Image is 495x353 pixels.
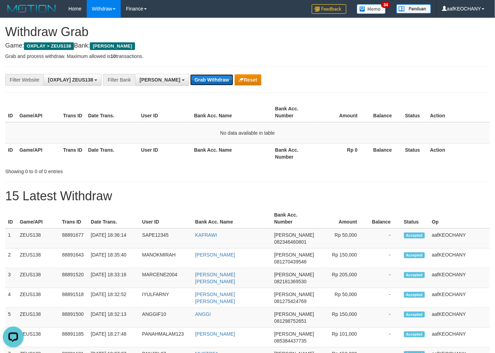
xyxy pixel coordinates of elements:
[429,249,490,268] td: aafKEOCHANY
[88,228,140,249] td: [DATE] 18:36:14
[59,209,88,228] th: Trans ID
[401,209,429,228] th: Status
[140,268,193,288] td: MARCENE2004
[17,328,59,347] td: ZEUS138
[404,292,425,298] span: Accepted
[135,74,189,86] button: [PERSON_NAME]
[90,42,135,50] span: [PERSON_NAME]
[88,328,140,347] td: [DATE] 18:27:48
[195,272,235,284] a: [PERSON_NAME] [PERSON_NAME]
[427,102,490,122] th: Action
[5,165,201,175] div: Showing 0 to 0 of 0 entries
[5,53,490,60] p: Grab and process withdraw. Maximum allowed is transactions.
[402,102,427,122] th: Status
[274,239,307,245] span: Copy 082346460801 to clipboard
[5,308,17,328] td: 5
[396,4,431,14] img: panduan.png
[24,42,74,50] span: OXPLAY > ZEUS138
[195,331,235,337] a: [PERSON_NAME]
[317,268,368,288] td: Rp 205,000
[317,249,368,268] td: Rp 150,000
[368,308,401,328] td: -
[368,328,401,347] td: -
[139,143,192,163] th: User ID
[195,311,211,317] a: ANGGI
[429,228,490,249] td: aafKEOCHANY
[140,308,193,328] td: ANGGIF10
[110,53,116,59] strong: 10
[5,143,17,163] th: ID
[17,209,59,228] th: Game/API
[59,288,88,308] td: 88891518
[274,338,307,344] span: Copy 085384437735 to clipboard
[88,288,140,308] td: [DATE] 18:32:52
[60,143,85,163] th: Trans ID
[404,312,425,318] span: Accepted
[317,328,368,347] td: Rp 101,000
[59,268,88,288] td: 88891520
[317,209,368,228] th: Amount
[140,228,193,249] td: SAPE12345
[43,74,102,86] button: [OXPLAY] ZEUS138
[191,143,272,163] th: Bank Acc. Name
[427,143,490,163] th: Action
[5,209,17,228] th: ID
[272,102,316,122] th: Bank Acc. Number
[140,209,193,228] th: User ID
[191,102,272,122] th: Bank Acc. Name
[60,102,85,122] th: Trans ID
[368,249,401,268] td: -
[85,143,139,163] th: Date Trans.
[59,308,88,328] td: 88891500
[88,308,140,328] td: [DATE] 18:32:13
[381,2,391,8] span: 34
[274,299,307,304] span: Copy 081275424769 to clipboard
[17,102,60,122] th: Game/API
[17,249,59,268] td: ZEUS138
[429,209,490,228] th: Op
[3,3,24,24] button: Open LiveChat chat widget
[235,74,261,85] button: Reset
[195,232,217,238] a: KAFRAWI
[5,122,490,144] td: No data available in table
[192,209,271,228] th: Bank Acc. Name
[88,268,140,288] td: [DATE] 18:33:16
[429,328,490,347] td: aafKEOCHANY
[429,308,490,328] td: aafKEOCHANY
[274,292,314,297] span: [PERSON_NAME]
[88,249,140,268] td: [DATE] 18:35:40
[404,233,425,238] span: Accepted
[368,288,401,308] td: -
[368,268,401,288] td: -
[139,102,192,122] th: User ID
[368,209,401,228] th: Balance
[140,328,193,347] td: PANAHMALAM123
[317,308,368,328] td: Rp 150,000
[195,252,235,258] a: [PERSON_NAME]
[271,209,317,228] th: Bank Acc. Number
[274,272,314,277] span: [PERSON_NAME]
[5,25,490,39] h1: Withdraw Grab
[274,259,307,264] span: Copy 081270439546 to clipboard
[272,143,316,163] th: Bank Acc. Number
[368,143,402,163] th: Balance
[5,288,17,308] td: 4
[274,232,314,238] span: [PERSON_NAME]
[17,268,59,288] td: ZEUS138
[402,143,427,163] th: Status
[5,249,17,268] td: 2
[88,209,140,228] th: Date Trans.
[317,228,368,249] td: Rp 50,000
[5,74,43,86] div: Filter Website
[17,288,59,308] td: ZEUS138
[59,228,88,249] td: 88891677
[17,308,59,328] td: ZEUS138
[59,328,88,347] td: 88891185
[274,279,307,284] span: Copy 082181369530 to clipboard
[5,42,490,49] h4: Game: Bank:
[140,77,180,83] span: [PERSON_NAME]
[316,102,368,122] th: Amount
[5,189,490,203] h1: 15 Latest Withdraw
[404,331,425,337] span: Accepted
[368,228,401,249] td: -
